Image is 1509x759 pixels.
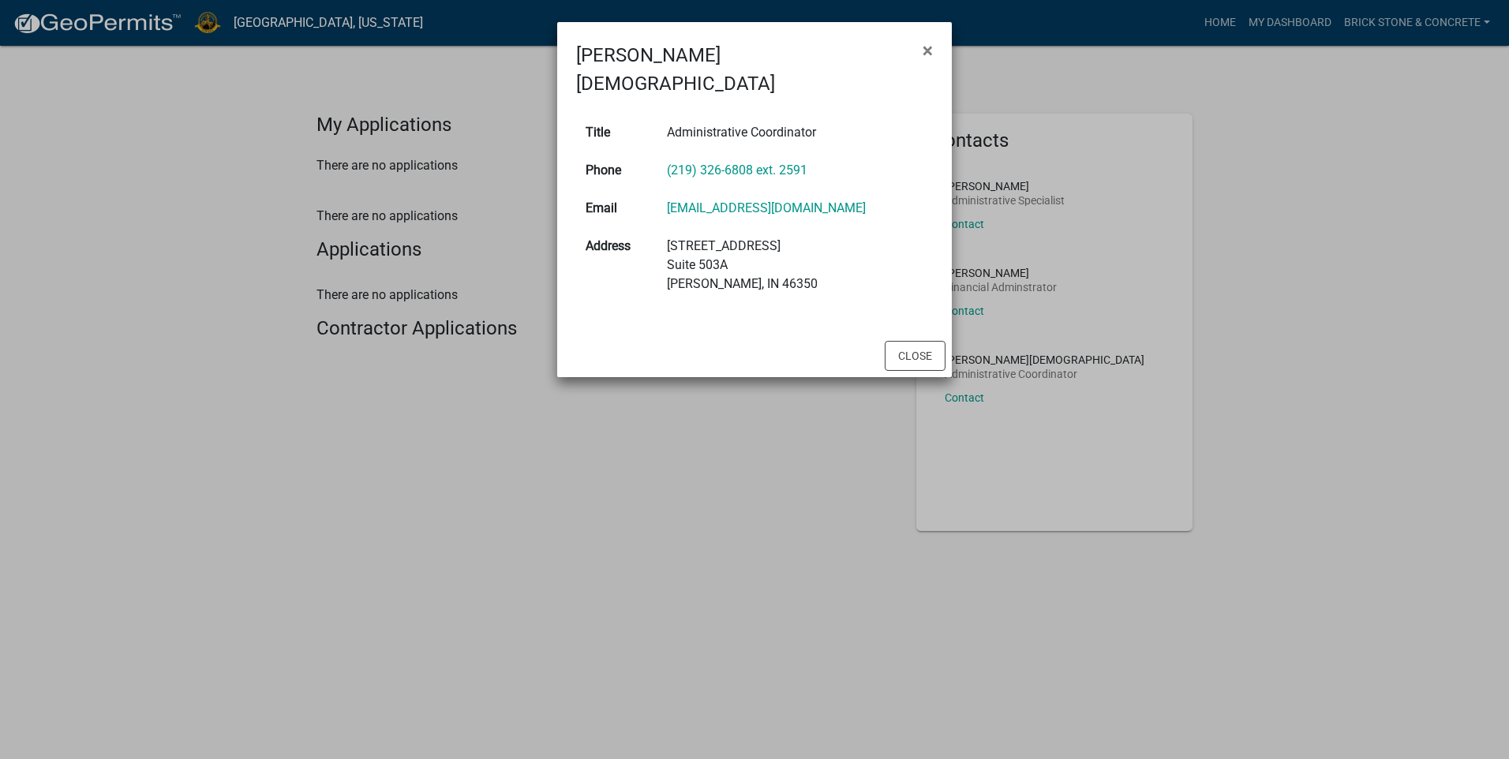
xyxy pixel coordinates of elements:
[923,39,933,62] span: ×
[657,227,933,303] td: [STREET_ADDRESS] Suite 503A [PERSON_NAME], IN 46350
[910,28,945,73] button: Close
[657,114,933,151] td: Administrative Coordinator
[576,189,657,227] th: Email
[576,41,910,98] h4: [PERSON_NAME][DEMOGRAPHIC_DATA]
[885,341,945,371] button: Close
[667,200,866,215] a: [EMAIL_ADDRESS][DOMAIN_NAME]
[576,227,657,303] th: Address
[576,151,657,189] th: Phone
[576,114,657,151] th: Title
[667,163,807,178] a: (219) 326-6808 ext. 2591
